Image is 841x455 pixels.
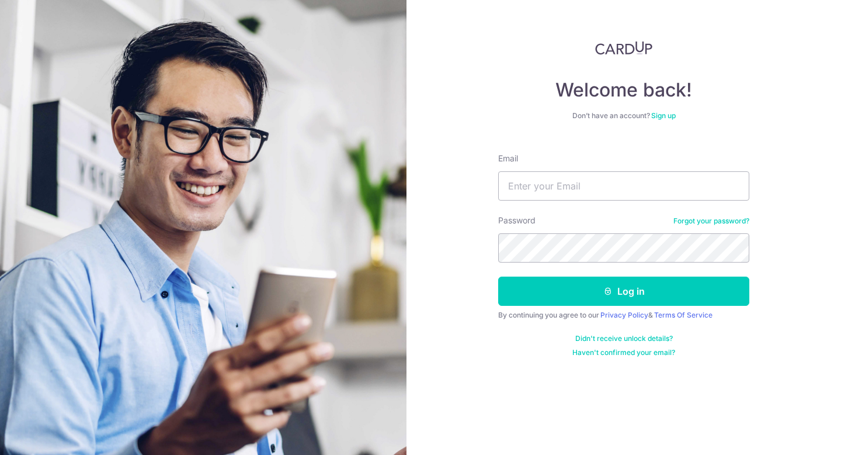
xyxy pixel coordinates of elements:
[498,171,749,201] input: Enter your Email
[654,311,713,319] a: Terms Of Service
[498,153,518,164] label: Email
[572,348,675,357] a: Haven't confirmed your email?
[600,311,648,319] a: Privacy Policy
[498,277,749,306] button: Log in
[498,215,536,226] label: Password
[498,111,749,120] div: Don’t have an account?
[651,111,676,120] a: Sign up
[498,78,749,102] h4: Welcome back!
[575,334,673,343] a: Didn't receive unlock details?
[595,41,652,55] img: CardUp Logo
[498,311,749,320] div: By continuing you agree to our &
[673,216,749,226] a: Forgot your password?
